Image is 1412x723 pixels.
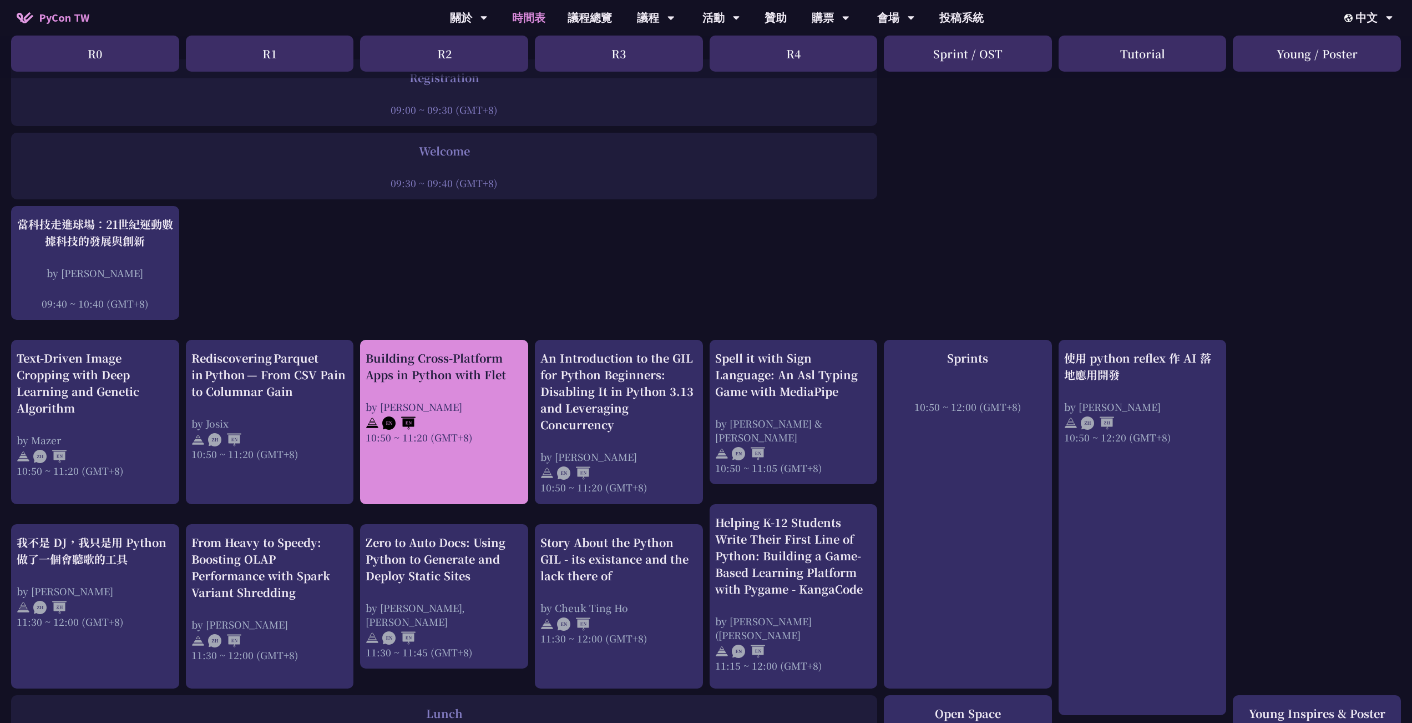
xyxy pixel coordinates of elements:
[191,617,348,631] div: by [PERSON_NAME]
[17,350,174,416] div: Text-Driven Image Cropping with Deep Learning and Genetic Algorithm
[884,36,1052,72] div: Sprint / OST
[17,534,174,568] div: 我不是 DJ，我只是用 Python 做了一個會聽歌的工具
[715,461,872,475] div: 10:50 ~ 11:05 (GMT+8)
[540,534,697,584] div: Story About the Python GIL - its existance and the lack there of
[360,36,528,72] div: R2
[540,466,554,480] img: svg+xml;base64,PHN2ZyB4bWxucz0iaHR0cDovL3d3dy53My5vcmcvMjAwMC9zdmciIHdpZHRoPSIyNCIgaGVpZ2h0PSIyNC...
[715,416,872,444] div: by [PERSON_NAME] & [PERSON_NAME]
[540,601,697,615] div: by Cheuk Ting Ho
[366,416,379,430] img: svg+xml;base64,PHN2ZyB4bWxucz0iaHR0cDovL3d3dy53My5vcmcvMjAwMC9zdmciIHdpZHRoPSIyNCIgaGVpZ2h0PSIyNC...
[366,350,523,383] div: Building Cross-Platform Apps in Python with Flet
[715,614,872,642] div: by [PERSON_NAME] ([PERSON_NAME]
[1064,416,1077,430] img: svg+xml;base64,PHN2ZyB4bWxucz0iaHR0cDovL3d3dy53My5vcmcvMjAwMC9zdmciIHdpZHRoPSIyNCIgaGVpZ2h0PSIyNC...
[191,433,205,446] img: svg+xml;base64,PHN2ZyB4bWxucz0iaHR0cDovL3d3dy53My5vcmcvMjAwMC9zdmciIHdpZHRoPSIyNCIgaGVpZ2h0PSIyNC...
[557,617,590,631] img: ENEN.5a408d1.svg
[33,450,67,463] img: ZHEN.371966e.svg
[208,433,241,446] img: ZHEN.371966e.svg
[1064,350,1221,706] a: 使用 python reflex 作 AI 落地應用開發 by [PERSON_NAME] 10:50 ~ 12:20 (GMT+8)
[366,350,523,495] a: Building Cross-Platform Apps in Python with Flet by [PERSON_NAME] 10:50 ~ 11:20 (GMT+8)
[710,36,878,72] div: R4
[186,36,354,72] div: R1
[17,534,174,679] a: 我不是 DJ，我只是用 Python 做了一個會聽歌的工具 by [PERSON_NAME] 11:30 ~ 12:00 (GMT+8)
[540,534,697,679] a: Story About the Python GIL - its existance and the lack there of by Cheuk Ting Ho 11:30 ~ 12:00 (...
[1081,416,1114,430] img: ZHZH.38617ef.svg
[17,450,30,463] img: svg+xml;base64,PHN2ZyB4bWxucz0iaHR0cDovL3d3dy53My5vcmcvMjAwMC9zdmciIHdpZHRoPSIyNCIgaGVpZ2h0PSIyNC...
[191,534,348,679] a: From Heavy to Speedy: Boosting OLAP Performance with Spark Variant Shredding by [PERSON_NAME] 11:...
[208,634,241,647] img: ZHEN.371966e.svg
[6,4,100,32] a: PyCon TW
[715,645,728,658] img: svg+xml;base64,PHN2ZyB4bWxucz0iaHR0cDovL3d3dy53My5vcmcvMjAwMC9zdmciIHdpZHRoPSIyNCIgaGVpZ2h0PSIyNC...
[17,297,174,310] div: 09:40 ~ 10:40 (GMT+8)
[191,447,348,461] div: 10:50 ~ 11:20 (GMT+8)
[17,433,174,447] div: by Mazer
[191,350,348,400] div: Rediscovering Parquet in Python — From CSV Pain to Columnar Gain
[17,176,872,190] div: 09:30 ~ 09:40 (GMT+8)
[366,400,523,414] div: by [PERSON_NAME]
[17,705,872,722] div: Lunch
[382,416,416,430] img: ENEN.5a408d1.svg
[39,9,89,26] span: PyCon TW
[1064,430,1221,444] div: 10:50 ~ 12:20 (GMT+8)
[540,350,697,433] div: An Introduction to the GIL for Python Beginners: Disabling It in Python 3.13 and Leveraging Concu...
[191,416,348,430] div: by Josix
[366,534,523,584] div: Zero to Auto Docs: Using Python to Generate and Deploy Static Sites
[11,36,179,72] div: R0
[715,350,872,475] a: Spell it with Sign Language: An Asl Typing Game with MediaPipe by [PERSON_NAME] & [PERSON_NAME] 1...
[17,584,174,598] div: by [PERSON_NAME]
[17,464,174,478] div: 10:50 ~ 11:20 (GMT+8)
[366,601,523,629] div: by [PERSON_NAME], [PERSON_NAME]
[366,430,523,444] div: 10:50 ~ 11:20 (GMT+8)
[33,601,67,614] img: ZHZH.38617ef.svg
[17,601,30,614] img: svg+xml;base64,PHN2ZyB4bWxucz0iaHR0cDovL3d3dy53My5vcmcvMjAwMC9zdmciIHdpZHRoPSIyNCIgaGVpZ2h0PSIyNC...
[366,534,523,659] a: Zero to Auto Docs: Using Python to Generate and Deploy Static Sites by [PERSON_NAME], [PERSON_NAM...
[17,103,872,117] div: 09:00 ~ 09:30 (GMT+8)
[540,631,697,645] div: 11:30 ~ 12:00 (GMT+8)
[1064,400,1221,414] div: by [PERSON_NAME]
[1059,36,1227,72] div: Tutorial
[17,615,174,629] div: 11:30 ~ 12:00 (GMT+8)
[17,216,174,249] div: 當科技走進球場：21世紀運動數據科技的發展與創新
[889,350,1046,366] div: Sprints
[17,12,33,23] img: Home icon of PyCon TW 2025
[535,36,703,72] div: R3
[715,514,872,598] div: Helping K-12 Students Write Their First Line of Python: Building a Game-Based Learning Platform w...
[540,480,697,494] div: 10:50 ~ 11:20 (GMT+8)
[540,617,554,631] img: svg+xml;base64,PHN2ZyB4bWxucz0iaHR0cDovL3d3dy53My5vcmcvMjAwMC9zdmciIHdpZHRoPSIyNCIgaGVpZ2h0PSIyNC...
[191,634,205,647] img: svg+xml;base64,PHN2ZyB4bWxucz0iaHR0cDovL3d3dy53My5vcmcvMjAwMC9zdmciIHdpZHRoPSIyNCIgaGVpZ2h0PSIyNC...
[1064,350,1221,383] div: 使用 python reflex 作 AI 落地應用開發
[557,466,590,480] img: ENEN.5a408d1.svg
[715,514,872,679] a: Helping K-12 Students Write Their First Line of Python: Building a Game-Based Learning Platform w...
[17,266,174,280] div: by [PERSON_NAME]
[1233,36,1401,72] div: Young / Poster
[366,645,523,659] div: 11:30 ~ 11:45 (GMT+8)
[191,350,348,495] a: Rediscovering Parquet in Python — From CSV Pain to Columnar Gain by Josix 10:50 ~ 11:20 (GMT+8)
[540,450,697,464] div: by [PERSON_NAME]
[382,631,416,645] img: ENEN.5a408d1.svg
[366,631,379,645] img: svg+xml;base64,PHN2ZyB4bWxucz0iaHR0cDovL3d3dy53My5vcmcvMjAwMC9zdmciIHdpZHRoPSIyNCIgaGVpZ2h0PSIyNC...
[715,659,872,672] div: 11:15 ~ 12:00 (GMT+8)
[540,350,697,495] a: An Introduction to the GIL for Python Beginners: Disabling It in Python 3.13 and Leveraging Concu...
[17,216,174,310] a: 當科技走進球場：21世紀運動數據科技的發展與創新 by [PERSON_NAME] 09:40 ~ 10:40 (GMT+8)
[732,447,765,460] img: ENEN.5a408d1.svg
[1344,14,1355,22] img: Locale Icon
[17,143,872,159] div: Welcome
[889,705,1046,722] div: Open Space
[889,400,1046,414] div: 10:50 ~ 12:00 (GMT+8)
[191,648,348,662] div: 11:30 ~ 12:00 (GMT+8)
[17,350,174,495] a: Text-Driven Image Cropping with Deep Learning and Genetic Algorithm by Mazer 10:50 ~ 11:20 (GMT+8)
[715,350,872,400] div: Spell it with Sign Language: An Asl Typing Game with MediaPipe
[715,447,728,460] img: svg+xml;base64,PHN2ZyB4bWxucz0iaHR0cDovL3d3dy53My5vcmcvMjAwMC9zdmciIHdpZHRoPSIyNCIgaGVpZ2h0PSIyNC...
[732,645,765,658] img: ENEN.5a408d1.svg
[191,534,348,601] div: From Heavy to Speedy: Boosting OLAP Performance with Spark Variant Shredding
